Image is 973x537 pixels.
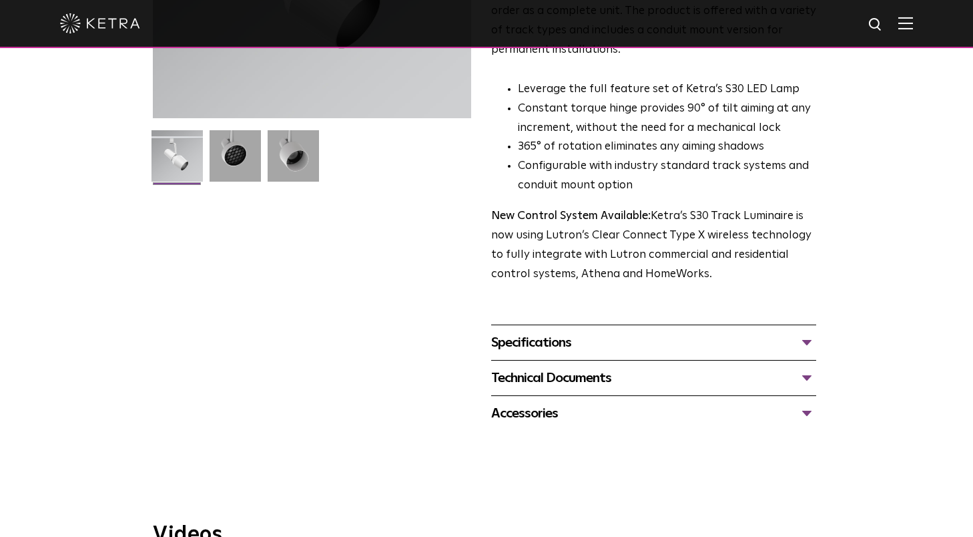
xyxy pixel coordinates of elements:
p: Ketra’s S30 Track Luminaire is now using Lutron’s Clear Connect Type X wireless technology to ful... [491,207,816,285]
li: Leverage the full feature set of Ketra’s S30 LED Lamp [518,80,816,100]
img: S30-Track-Luminaire-2021-Web-Square [151,130,203,192]
li: Configurable with industry standard track systems and conduit mount option [518,157,816,196]
strong: New Control System Available: [491,210,651,222]
div: Accessories [491,403,816,424]
div: Technical Documents [491,367,816,389]
img: 3b1b0dc7630e9da69e6b [210,130,261,192]
img: 9e3d97bd0cf938513d6e [268,130,319,192]
li: 365° of rotation eliminates any aiming shadows [518,138,816,157]
img: ketra-logo-2019-white [60,13,140,33]
img: search icon [868,17,884,33]
img: Hamburger%20Nav.svg [898,17,913,29]
div: Specifications [491,332,816,353]
li: Constant torque hinge provides 90° of tilt aiming at any increment, without the need for a mechan... [518,100,816,138]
